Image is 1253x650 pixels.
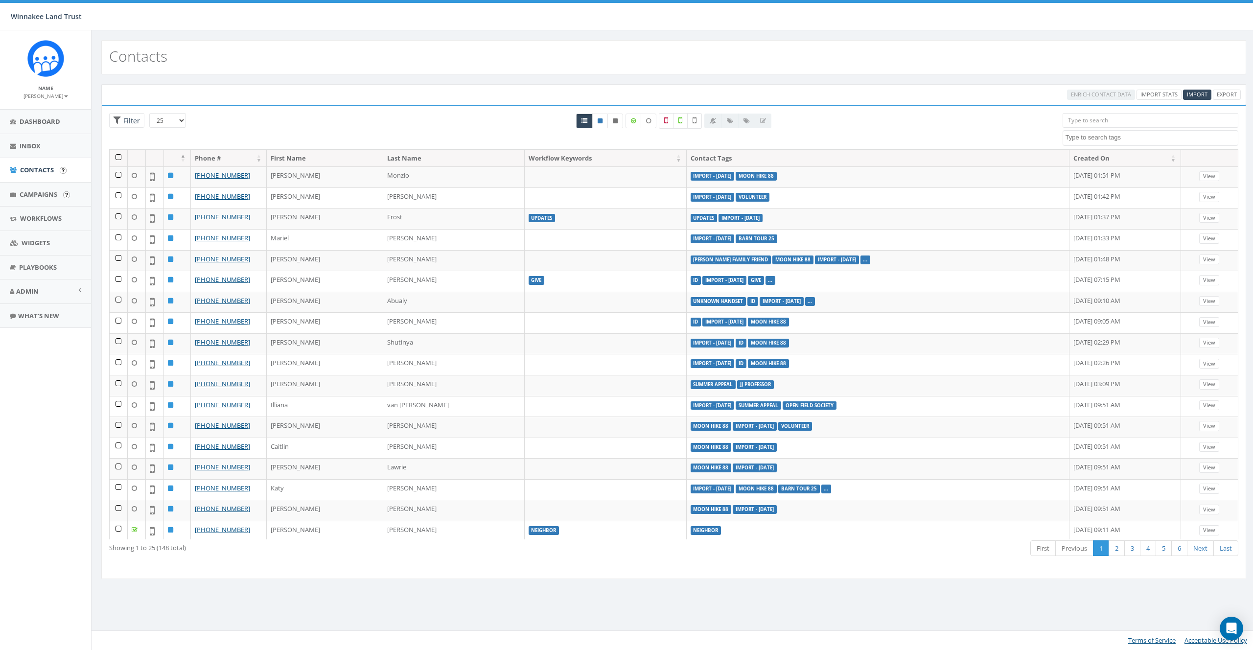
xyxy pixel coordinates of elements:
[383,417,525,438] td: [PERSON_NAME]
[383,150,525,167] th: Last Name
[687,113,702,129] label: Not Validated
[691,359,735,368] label: Import - [DATE]
[267,500,383,521] td: [PERSON_NAME]
[19,263,57,272] span: Playbooks
[1069,479,1181,500] td: [DATE] 09:51 AM
[195,379,250,388] a: [PHONE_NUMBER]
[691,276,701,285] label: ID
[1030,540,1056,557] a: First
[267,229,383,250] td: Mariel
[18,311,59,320] span: What's New
[529,526,559,535] label: Neighbor
[383,396,525,417] td: van [PERSON_NAME]
[1069,521,1181,542] td: [DATE] 09:11 AM
[691,485,735,493] label: Import - [DATE]
[267,187,383,209] td: [PERSON_NAME]
[383,312,525,333] td: [PERSON_NAME]
[778,422,812,431] label: volunteer
[38,85,53,92] small: Name
[1187,91,1207,98] span: Import
[1199,255,1219,265] a: View
[736,359,746,368] label: ID
[1069,333,1181,354] td: [DATE] 02:29 PM
[592,114,608,128] a: Active
[383,354,525,375] td: [PERSON_NAME]
[20,117,60,126] span: Dashboard
[1199,359,1219,369] a: View
[691,464,732,472] label: Moon Hike 88
[195,421,250,430] a: [PHONE_NUMBER]
[691,401,735,410] label: Import - [DATE]
[267,396,383,417] td: Illiana
[1124,540,1140,557] a: 3
[195,525,250,534] a: [PHONE_NUMBER]
[267,166,383,187] td: [PERSON_NAME]
[719,214,763,223] label: Import - [DATE]
[383,500,525,521] td: [PERSON_NAME]
[1109,540,1125,557] a: 2
[748,359,789,368] label: Moon Hike 88
[702,318,746,326] label: Import - [DATE]
[1199,233,1219,244] a: View
[691,255,771,264] label: [PERSON_NAME] Family Friend
[267,521,383,542] td: [PERSON_NAME]
[1199,463,1219,473] a: View
[109,48,167,64] h2: Contacts
[691,234,735,243] label: Import - [DATE]
[195,233,250,242] a: [PHONE_NUMBER]
[1140,540,1156,557] a: 4
[1199,338,1219,348] a: View
[598,118,603,124] i: This phone number is subscribed and will receive texts.
[195,463,250,471] a: [PHONE_NUMBER]
[1199,400,1219,411] a: View
[16,287,39,296] span: Admin
[1199,525,1219,535] a: View
[23,93,68,99] small: [PERSON_NAME]
[1069,417,1181,438] td: [DATE] 09:51 AM
[736,172,777,181] label: Moon Hike 88
[267,271,383,292] td: [PERSON_NAME]
[191,150,267,167] th: Phone #: activate to sort column ascending
[383,166,525,187] td: Monzio
[529,214,556,223] label: Updates
[383,292,525,313] td: Abualy
[1187,540,1214,557] a: Next
[733,443,777,452] label: Import - [DATE]
[109,539,571,553] div: Showing 1 to 25 (148 total)
[691,505,732,514] label: Moon Hike 88
[736,193,769,202] label: volunteer
[195,275,250,284] a: [PHONE_NUMBER]
[1199,379,1219,390] a: View
[383,187,525,209] td: [PERSON_NAME]
[1069,375,1181,396] td: [DATE] 03:09 PM
[109,113,144,128] span: Advance Filter
[1220,617,1243,640] div: Open Intercom Messenger
[20,214,62,223] span: Workflows
[267,150,383,167] th: First Name
[783,401,836,410] label: Open Field Society
[748,276,764,285] label: Give
[1213,540,1238,557] a: Last
[195,296,250,305] a: [PHONE_NUMBER]
[737,380,774,389] label: JJ Professor
[60,167,67,174] input: Submit
[20,165,54,174] span: Contacts
[267,417,383,438] td: [PERSON_NAME]
[808,298,812,304] a: ...
[659,113,673,129] label: Not a Mobile
[1183,90,1211,100] a: Import
[1069,229,1181,250] td: [DATE] 01:33 PM
[687,150,1069,167] th: Contact Tags
[267,208,383,229] td: [PERSON_NAME]
[733,464,777,472] label: Import - [DATE]
[267,458,383,479] td: [PERSON_NAME]
[626,114,641,128] label: Data Enriched
[691,172,735,181] label: Import - [DATE]
[383,250,525,271] td: [PERSON_NAME]
[691,193,735,202] label: Import - [DATE]
[529,276,545,285] label: Give
[1066,133,1238,142] textarea: Search
[1199,317,1219,327] a: View
[772,255,813,264] label: Moon Hike 88
[195,212,250,221] a: [PHONE_NUMBER]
